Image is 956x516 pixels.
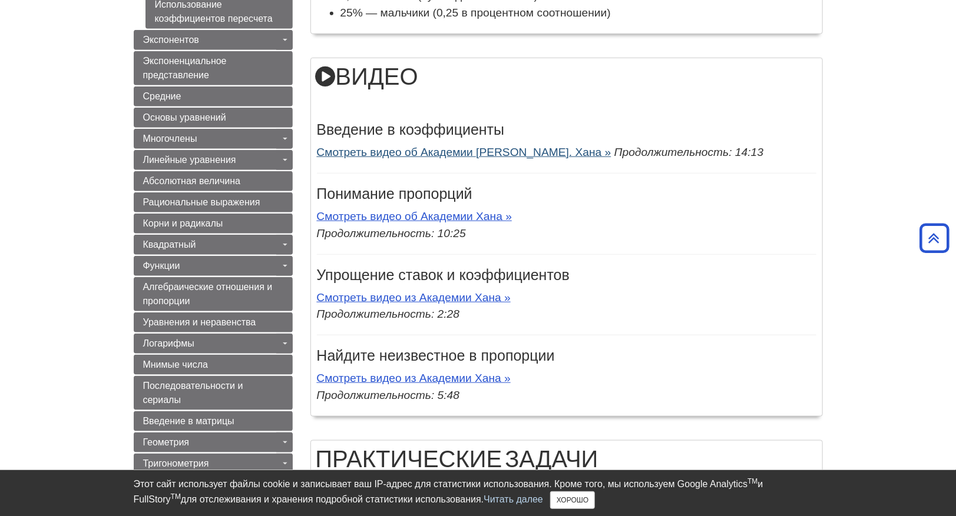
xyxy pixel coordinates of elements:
[134,454,293,474] a: Тригонометрия
[134,214,293,234] a: Корни и радикалы
[311,441,822,476] h2: Практические задачи
[317,146,611,158] a: Смотреть видео об Академии [PERSON_NAME]. Хана »
[134,256,293,276] a: Функции
[134,192,293,212] a: Рациональные выражения
[317,185,816,202] h3: Понимание пропорций
[181,494,543,504] font: для отслеживания и хранения подробной статистики использования.
[143,458,209,468] span: Тригонометрия
[134,171,293,191] a: Абсолютная величина
[143,197,260,207] span: Рациональные выражения
[317,210,512,222] a: Смотреть видео об Академии Хана »
[143,56,227,80] span: Экспоненциальное представление
[134,376,293,410] a: Последовательности и сериалы
[134,334,293,354] a: Логарифмы
[134,235,293,255] a: Квадратный
[317,291,511,304] a: Смотреть видео из Академии Хана »
[134,108,293,128] a: Основы уравнений
[143,416,234,426] span: Введение в матрицы
[336,62,418,86] font: Видео
[134,129,293,149] a: Многочлены
[317,267,816,284] h3: Упрощение ставок и коэффициентов
[143,176,241,186] span: Абсолютная величина
[317,227,466,239] em: Продолжительность: 10:25
[143,112,226,122] span: Основы уравнений
[143,35,199,45] span: Экспонентов
[143,359,208,369] span: Мнимые числа
[134,432,293,452] a: Геометрия
[134,479,748,489] font: Этот сайт использует файлы cookie и записывает ваш IP-адрес для статистики использования. Кроме т...
[134,86,293,106] a: Средние
[171,492,181,501] sup: ТМ
[484,494,543,504] a: Читать далее
[317,372,511,384] a: Смотреть видео из Академии Хана »
[317,347,816,364] h3: Найдите неизвестное в пропорции
[143,317,256,327] span: Уравнения и неравенства
[134,411,293,431] a: Введение в матрицы
[134,51,293,85] a: Экспоненциальное представление
[747,477,757,485] sup: ТМ
[143,261,180,271] span: Функции
[143,282,273,306] span: Алгебраические отношения и пропорции
[143,381,243,405] span: Последовательности и сериалы
[143,338,194,348] span: Логарифмы
[143,91,181,101] span: Средние
[915,230,953,246] a: Наверх
[143,134,197,144] span: Многочлены
[317,121,816,138] h3: Введение в коэффициенты
[134,150,293,170] a: Линейные уравнения
[143,437,190,447] span: Геометрия
[550,491,595,509] button: Закрывать
[143,218,223,228] span: Корни и радикалы
[134,277,293,311] a: Алгебраические отношения и пропорции
[134,312,293,332] a: Уравнения и неравенства
[134,355,293,375] a: Мнимые числа
[143,239,196,249] span: Квадратный
[340,5,816,22] li: 25% — мальчики (0,25 в процентном соотношении)
[143,155,236,165] span: Линейные уравнения
[134,30,293,50] a: Экспонентов
[614,146,763,158] em: Продолжительность: 14:13
[317,389,460,401] em: Продолжительность: 5:48
[317,308,460,320] em: Продолжительность: 2:28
